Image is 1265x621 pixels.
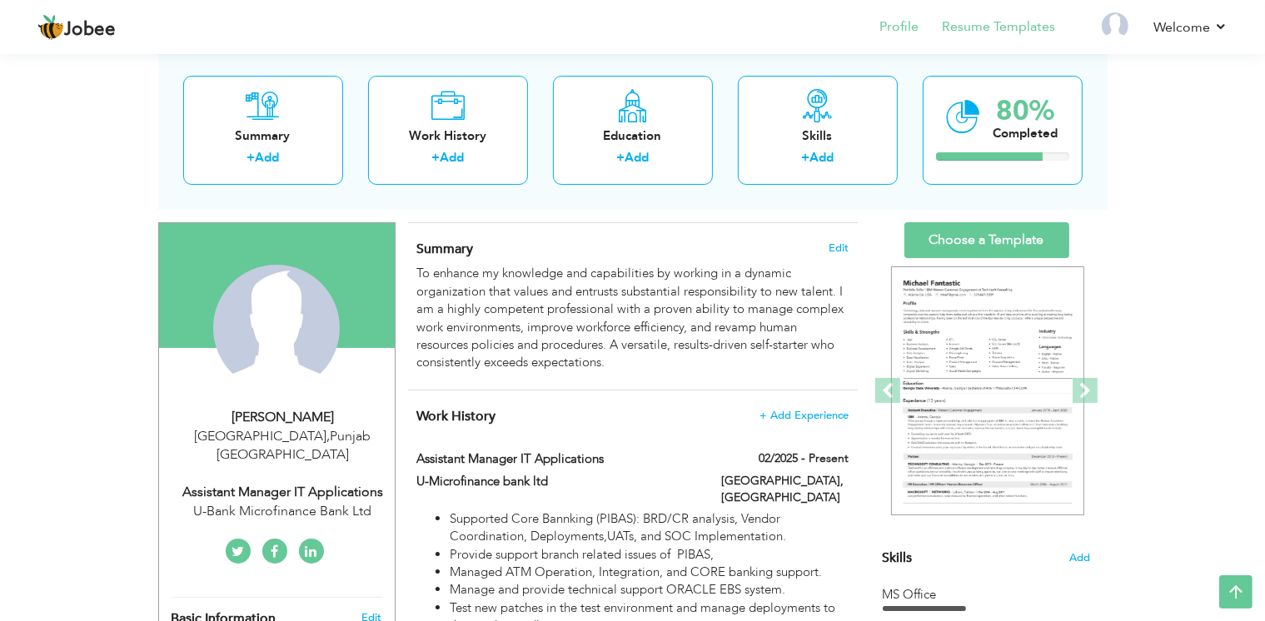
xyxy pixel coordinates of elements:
div: Assistant Manager IT Applications [172,483,395,502]
label: Assistant Manager IT Applications [416,450,696,468]
label: + [616,149,625,166]
span: Edit [829,242,849,254]
div: Education [566,127,700,144]
a: Welcome [1153,17,1228,37]
div: Work History [381,127,515,144]
span: Skills [883,549,913,567]
span: , [327,427,331,445]
div: MS Office [883,586,1091,604]
a: Choose a Template [904,222,1069,258]
div: [GEOGRAPHIC_DATA] Punjab [GEOGRAPHIC_DATA] [172,427,395,465]
span: Work History [416,407,496,425]
a: Add [440,149,464,166]
li: Managed ATM Operation, Integration, and CORE banking support. [450,564,848,581]
label: + [247,149,255,166]
a: Add [255,149,279,166]
li: Provide support branch related issues of PIBAS, [450,546,848,564]
a: Resume Templates [942,17,1055,37]
label: + [801,149,809,166]
h4: This helps to show the companies you have worked for. [416,408,848,425]
div: To enhance my knowledge and capabilities by working in a dynamic organization that values and ent... [416,265,848,372]
img: Profile Img [1102,12,1128,39]
li: Supported Core Bannking (PIBAS): BRD/CR analysis, Vendor Coordination, Deployments,UATs, and SOC ... [450,510,848,546]
span: Add [1070,550,1091,566]
a: Add [809,149,834,166]
label: U-Microfinance bank ltd [416,473,696,490]
a: Jobee [37,14,116,41]
span: Jobee [64,21,116,39]
div: Skills [751,127,884,144]
img: jobee.io [37,14,64,41]
h4: Adding a summary is a quick and easy way to highlight your experience and interests. [416,241,848,257]
div: Completed [994,124,1058,142]
a: Add [625,149,649,166]
div: [PERSON_NAME] [172,408,395,427]
label: + [431,149,440,166]
a: Profile [879,17,919,37]
span: Summary [416,240,473,258]
label: 02/2025 - Present [759,450,849,467]
div: U-Bank Microfinance Bank Ltd [172,502,395,521]
img: Atif Ur Rehman [213,265,340,391]
div: Summary [197,127,330,144]
label: [GEOGRAPHIC_DATA], [GEOGRAPHIC_DATA] [721,473,849,506]
span: + Add Experience [759,410,849,421]
li: Manage and provide technical support ORACLE EBS system. [450,581,848,599]
div: 80% [994,97,1058,124]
